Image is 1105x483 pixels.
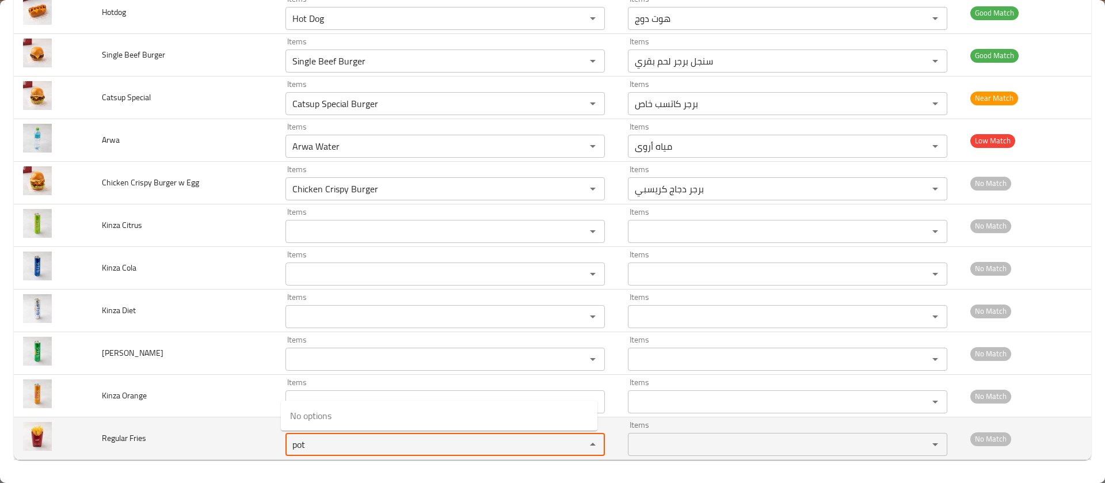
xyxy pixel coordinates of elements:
[23,422,52,451] img: Regular Fries
[970,305,1011,318] span: No Match
[585,53,601,69] button: Open
[970,432,1011,446] span: No Match
[927,10,943,26] button: Open
[102,218,142,233] span: Kinza Citrus
[281,401,597,431] div: No options
[102,5,126,20] span: Hotdog
[102,388,147,403] span: Kinza Orange
[585,138,601,154] button: Open
[102,47,165,62] span: Single Beef Burger
[102,175,199,190] span: Chicken Crispy Burger w Egg
[23,337,52,366] img: Kinza Lemon
[102,260,136,275] span: Kinza Cola
[970,347,1011,360] span: No Match
[927,96,943,112] button: Open
[23,39,52,67] img: Single Beef Burger
[970,49,1019,62] span: Good Match
[970,219,1011,233] span: No Match
[970,134,1015,147] span: Low Match
[970,92,1018,105] span: Near Match
[927,181,943,197] button: Open
[585,436,601,452] button: Close
[23,379,52,408] img: Kinza Orange
[927,351,943,367] button: Open
[927,266,943,282] button: Open
[585,266,601,282] button: Open
[23,81,52,110] img: Catsup Special
[927,309,943,325] button: Open
[585,223,601,239] button: Open
[23,166,52,195] img: Chicken Crispy Burger w Egg
[585,96,601,112] button: Open
[102,90,151,105] span: Catsup Special
[927,53,943,69] button: Open
[102,303,136,318] span: Kinza Diet
[927,394,943,410] button: Open
[970,177,1011,190] span: No Match
[23,294,52,323] img: Kinza Diet
[927,223,943,239] button: Open
[585,351,601,367] button: Open
[585,309,601,325] button: Open
[927,436,943,452] button: Open
[585,181,601,197] button: Open
[970,390,1011,403] span: No Match
[23,124,52,153] img: Arwa
[585,10,601,26] button: Open
[585,394,601,410] button: Open
[102,132,120,147] span: Arwa
[970,262,1011,275] span: No Match
[23,252,52,280] img: Kinza Cola
[927,138,943,154] button: Open
[102,345,163,360] span: [PERSON_NAME]
[970,6,1019,20] span: Good Match
[102,431,146,446] span: Regular Fries
[23,209,52,238] img: Kinza Citrus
